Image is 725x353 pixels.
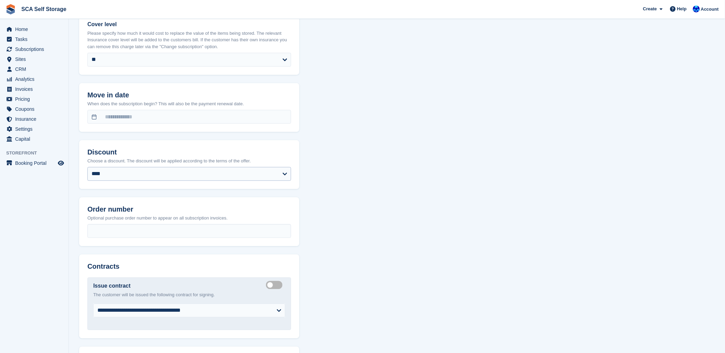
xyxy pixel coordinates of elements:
[15,34,56,44] span: Tasks
[6,150,68,157] span: Storefront
[677,6,687,12] span: Help
[15,124,56,134] span: Settings
[3,158,65,168] a: menu
[266,285,285,286] label: Create integrated contract
[6,4,16,14] img: stora-icon-8386f47178a22dfd0bd8f6a31ec36ba5ce8667c1dd55bd0f319d3a0aa187defe.svg
[3,114,65,124] a: menu
[3,84,65,94] a: menu
[93,282,130,290] label: Issue contract
[87,149,291,157] h2: Discount
[3,54,65,64] a: menu
[87,101,291,108] p: When does the subscription begin? This will also be the payment renewal date.
[15,104,56,114] span: Coupons
[15,114,56,124] span: Insurance
[87,30,291,51] p: Please specify how much it would cost to replace the value of the items being stored. The relevan...
[87,92,291,99] h2: Move in date
[15,54,56,64] span: Sites
[3,64,65,74] a: menu
[93,292,285,299] p: The customer will be issued the following contract for signing.
[3,124,65,134] a: menu
[701,6,719,13] span: Account
[3,24,65,34] a: menu
[693,6,700,12] img: Kelly Neesham
[87,206,291,214] h2: Order number
[3,44,65,54] a: menu
[15,64,56,74] span: CRM
[15,24,56,34] span: Home
[15,74,56,84] span: Analytics
[3,94,65,104] a: menu
[15,84,56,94] span: Invoices
[3,134,65,144] a: menu
[15,94,56,104] span: Pricing
[87,215,291,222] p: Optional purchase order number to appear on all subscription invoices.
[15,158,56,168] span: Booking Portal
[3,104,65,114] a: menu
[643,6,657,12] span: Create
[15,44,56,54] span: Subscriptions
[3,34,65,44] a: menu
[19,3,69,15] a: SCA Self Storage
[87,263,291,271] h2: Contracts
[57,159,65,167] a: Preview store
[87,21,291,29] label: Cover level
[87,158,291,165] p: Choose a discount. The discount will be applied according to the terms of the offer.
[3,74,65,84] a: menu
[15,134,56,144] span: Capital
